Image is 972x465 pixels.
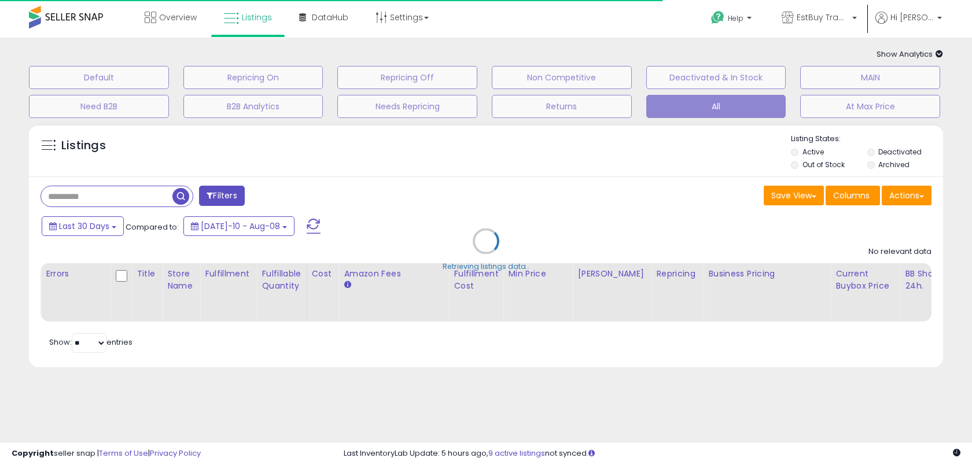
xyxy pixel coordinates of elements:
span: EstBuy Trading [797,12,849,23]
button: Needs Repricing [337,95,477,118]
span: DataHub [312,12,348,23]
button: Deactivated & In Stock [646,66,786,89]
span: Hi [PERSON_NAME] [890,12,934,23]
span: Overview [159,12,197,23]
button: Returns [492,95,632,118]
i: Click here to read more about un-synced listings. [588,449,595,457]
div: seller snap | | [12,448,201,459]
button: Repricing Off [337,66,477,89]
span: Listings [242,12,272,23]
button: Repricing On [183,66,323,89]
i: Get Help [710,10,725,25]
button: Non Competitive [492,66,632,89]
button: Default [29,66,169,89]
span: Help [728,13,743,23]
a: Hi [PERSON_NAME] [875,12,942,38]
a: Terms of Use [99,448,148,459]
button: Need B2B [29,95,169,118]
button: B2B Analytics [183,95,323,118]
div: Last InventoryLab Update: 5 hours ago, not synced. [344,448,960,459]
span: Show Analytics [877,49,943,60]
a: 9 active listings [488,448,545,459]
button: At Max Price [800,95,940,118]
a: Privacy Policy [150,448,201,459]
div: Retrieving listings data.. [443,261,529,272]
a: Help [702,2,763,38]
button: All [646,95,786,118]
strong: Copyright [12,448,54,459]
button: MAIN [800,66,940,89]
